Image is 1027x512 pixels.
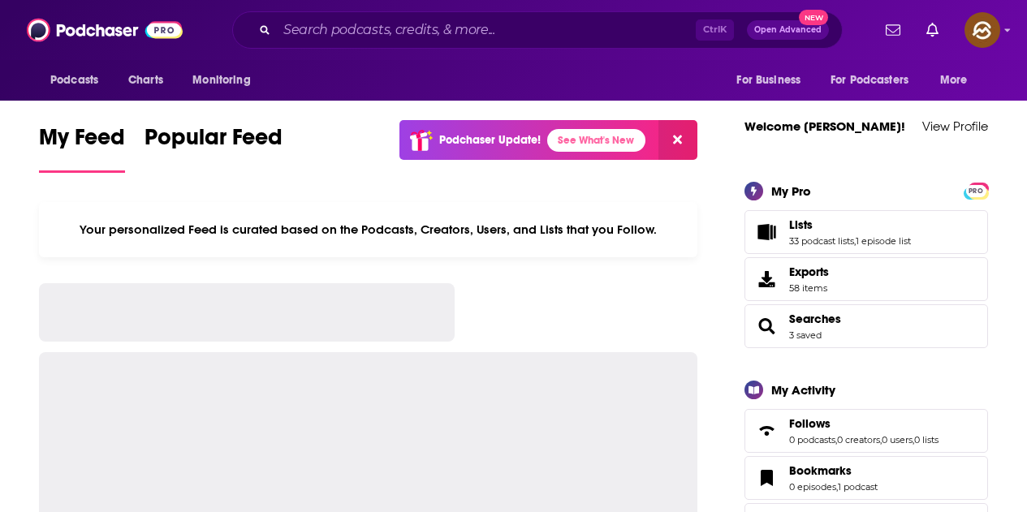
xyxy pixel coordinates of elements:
div: My Pro [771,183,811,199]
span: For Business [736,69,800,92]
a: Bookmarks [750,467,783,489]
span: Charts [128,69,163,92]
div: My Activity [771,382,835,398]
span: , [854,235,856,247]
a: 0 creators [837,434,880,445]
button: Show profile menu [964,12,1000,48]
span: Follows [744,409,988,453]
a: Exports [744,257,988,301]
span: , [835,434,837,445]
a: 1 podcast [838,481,878,493]
span: Ctrl K [696,19,734,41]
a: Show notifications dropdown [879,16,907,44]
img: User Profile [964,12,1000,48]
span: PRO [966,185,986,197]
button: open menu [725,65,821,96]
a: PRO [966,183,986,196]
div: Search podcasts, credits, & more... [232,11,843,49]
span: Popular Feed [145,123,283,161]
span: 58 items [789,282,829,294]
span: More [940,69,968,92]
span: Bookmarks [789,463,852,478]
a: 0 podcasts [789,434,835,445]
button: Open AdvancedNew [747,20,829,40]
button: open menu [820,65,932,96]
a: Follows [750,419,783,442]
a: Searches [750,315,783,338]
a: 0 lists [914,434,939,445]
a: Lists [750,221,783,243]
span: , [913,434,914,445]
input: Search podcasts, credits, & more... [277,17,696,43]
a: My Feed [39,123,125,173]
a: View Profile [922,118,988,134]
a: 0 users [882,434,913,445]
span: Open Advanced [754,26,822,34]
button: open menu [39,65,119,96]
span: Follows [789,416,831,431]
span: For Podcasters [831,69,908,92]
span: Exports [789,265,829,279]
span: Lists [744,210,988,254]
img: Podchaser - Follow, Share and Rate Podcasts [27,15,183,45]
p: Podchaser Update! [439,133,541,147]
a: 3 saved [789,329,822,341]
span: Monitoring [192,69,250,92]
span: New [799,10,828,25]
span: Logged in as hey85204 [964,12,1000,48]
button: open menu [181,65,271,96]
span: Exports [750,268,783,290]
a: Show notifications dropdown [920,16,945,44]
a: Bookmarks [789,463,878,478]
span: Podcasts [50,69,98,92]
a: Follows [789,416,939,431]
a: See What's New [547,129,645,152]
span: , [880,434,882,445]
span: My Feed [39,123,125,161]
button: open menu [929,65,988,96]
a: 33 podcast lists [789,235,854,247]
a: Lists [789,217,911,232]
span: Lists [789,217,813,232]
a: Popular Feed [145,123,283,173]
a: 0 episodes [789,481,836,493]
a: Searches [789,312,841,326]
div: Your personalized Feed is curated based on the Podcasts, Creators, Users, and Lists that you Follow. [39,202,697,257]
span: , [836,481,838,493]
span: Searches [744,304,988,348]
a: 1 episode list [856,235,911,247]
a: Charts [118,65,173,96]
a: Welcome [PERSON_NAME]! [744,118,905,134]
span: Bookmarks [744,456,988,500]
